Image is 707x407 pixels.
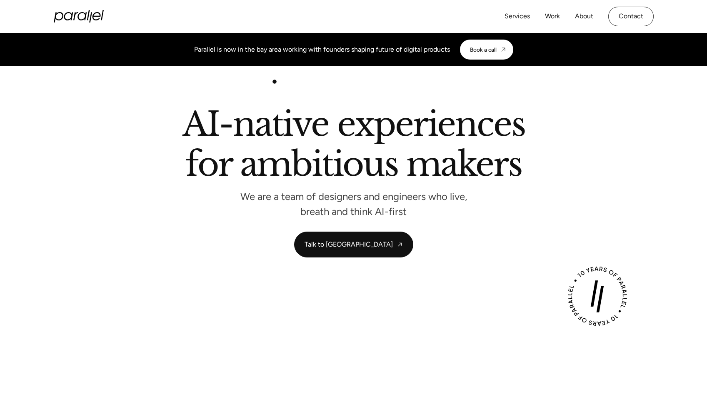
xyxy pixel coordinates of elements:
[500,46,507,53] img: CTA arrow image
[116,108,591,184] h2: AI-native experiences for ambitious makers
[505,10,530,22] a: Services
[545,10,560,22] a: Work
[608,7,654,26] a: Contact
[54,10,104,22] a: home
[229,193,479,215] p: We are a team of designers and engineers who live, breath and think AI-first
[470,46,497,53] div: Book a call
[575,10,593,22] a: About
[194,45,450,55] div: Parallel is now in the bay area working with founders shaping future of digital products
[460,40,513,60] a: Book a call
